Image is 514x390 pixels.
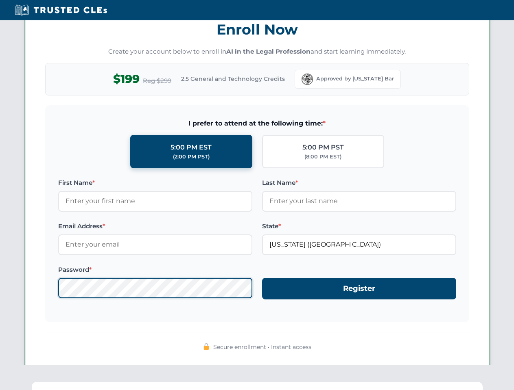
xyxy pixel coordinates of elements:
[262,234,456,255] input: Florida (FL)
[262,178,456,188] label: Last Name
[113,70,140,88] span: $199
[143,76,171,86] span: Reg $299
[171,142,212,153] div: 5:00 PM EST
[58,178,252,188] label: First Name
[203,343,210,350] img: 🔒
[302,142,344,153] div: 5:00 PM PST
[173,153,210,161] div: (2:00 PM PST)
[45,17,469,42] h3: Enroll Now
[262,191,456,211] input: Enter your last name
[12,4,109,16] img: Trusted CLEs
[316,75,394,83] span: Approved by [US_STATE] Bar
[45,47,469,56] p: Create your account below to enroll in and start learning immediately.
[58,118,456,129] span: I prefer to attend at the following time:
[181,74,285,83] span: 2.5 General and Technology Credits
[302,74,313,85] img: Florida Bar
[58,191,252,211] input: Enter your first name
[58,221,252,231] label: Email Address
[213,342,311,351] span: Secure enrollment • Instant access
[304,153,341,161] div: (8:00 PM EST)
[226,48,311,55] strong: AI in the Legal Profession
[58,234,252,255] input: Enter your email
[58,265,252,275] label: Password
[262,221,456,231] label: State
[262,278,456,299] button: Register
